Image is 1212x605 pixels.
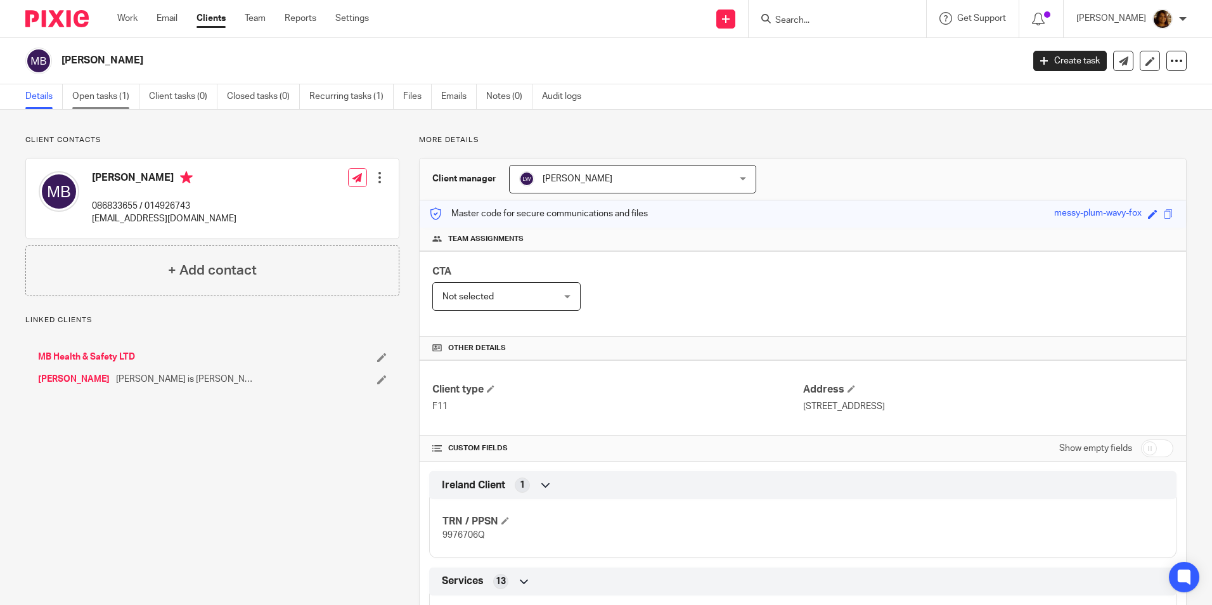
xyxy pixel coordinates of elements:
[309,84,394,109] a: Recurring tasks (1)
[403,84,432,109] a: Files
[1054,207,1142,221] div: messy-plum-wavy-fox
[432,383,803,396] h4: Client type
[442,575,484,588] span: Services
[519,171,534,186] img: svg%3E
[774,15,888,27] input: Search
[419,135,1187,145] p: More details
[542,84,591,109] a: Audit logs
[432,400,803,413] p: F11
[245,12,266,25] a: Team
[957,14,1006,23] span: Get Support
[197,12,226,25] a: Clients
[92,200,236,212] p: 086833655 / 014926743
[803,400,1173,413] p: [STREET_ADDRESS]
[442,515,803,528] h4: TRN / PPSN
[432,266,451,276] span: CTA
[92,171,236,187] h4: [PERSON_NAME]
[149,84,217,109] a: Client tasks (0)
[432,443,803,453] h4: CUSTOM FIELDS
[448,234,524,244] span: Team assignments
[1059,442,1132,455] label: Show empty fields
[25,135,399,145] p: Client contacts
[448,343,506,353] span: Other details
[25,48,52,74] img: svg%3E
[39,171,79,212] img: svg%3E
[116,373,255,386] span: [PERSON_NAME] is [PERSON_NAME] mother
[1033,51,1107,71] a: Create task
[38,373,110,386] a: [PERSON_NAME]
[25,315,399,325] p: Linked clients
[442,531,485,540] span: 9976706Q
[441,84,477,109] a: Emails
[442,479,505,492] span: Ireland Client
[543,174,612,183] span: [PERSON_NAME]
[285,12,316,25] a: Reports
[117,12,138,25] a: Work
[803,383,1173,396] h4: Address
[496,575,506,588] span: 13
[72,84,139,109] a: Open tasks (1)
[432,172,496,185] h3: Client manager
[429,207,648,220] p: Master code for secure communications and files
[1076,12,1146,25] p: [PERSON_NAME]
[180,171,193,184] i: Primary
[1152,9,1173,29] img: Arvinder.jpeg
[520,479,525,491] span: 1
[92,212,236,225] p: [EMAIL_ADDRESS][DOMAIN_NAME]
[335,12,369,25] a: Settings
[442,292,494,301] span: Not selected
[25,10,89,27] img: Pixie
[38,351,135,363] a: MB Health & Safety LTD
[486,84,532,109] a: Notes (0)
[168,261,257,280] h4: + Add contact
[61,54,823,67] h2: [PERSON_NAME]
[227,84,300,109] a: Closed tasks (0)
[25,84,63,109] a: Details
[157,12,177,25] a: Email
